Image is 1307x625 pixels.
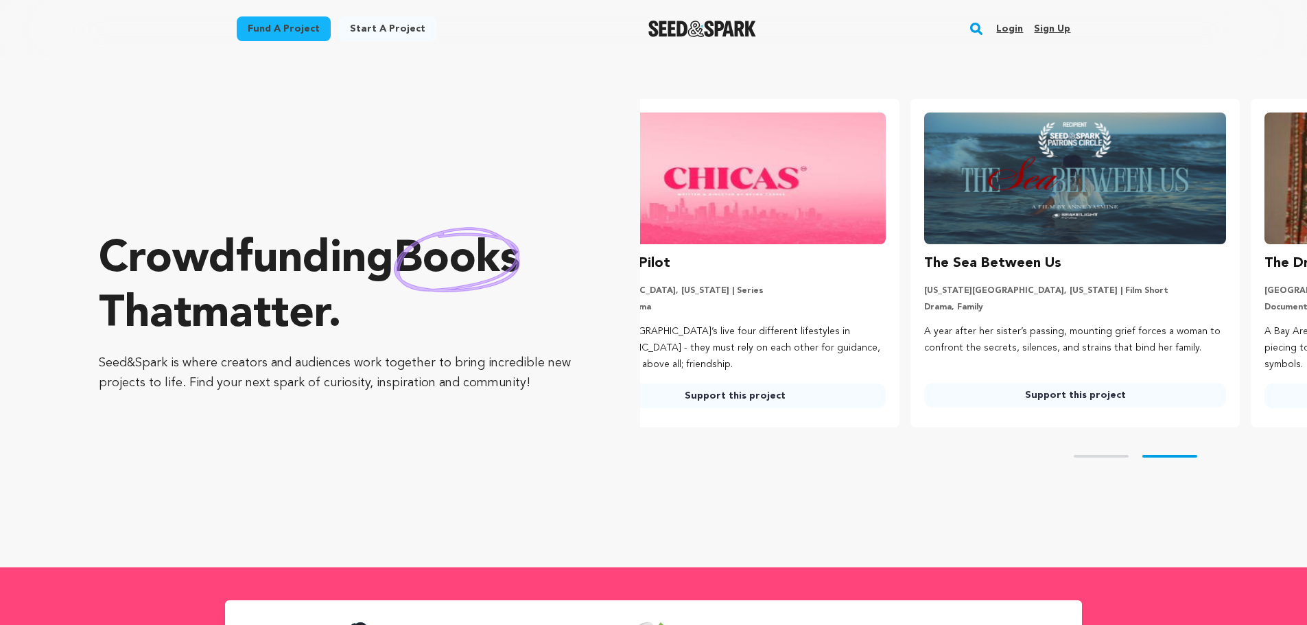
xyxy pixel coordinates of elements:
p: Crowdfunding that . [99,233,585,342]
a: Start a project [339,16,436,41]
p: Four [DEMOGRAPHIC_DATA]’s live four different lifestyles in [GEOGRAPHIC_DATA] - they must rely on... [584,324,886,373]
p: A year after her sister’s passing, mounting grief forces a woman to confront the secrets, silence... [924,324,1226,357]
span: matter [191,293,328,337]
p: [GEOGRAPHIC_DATA], [US_STATE] | Series [584,285,886,296]
img: hand sketched image [394,227,520,292]
p: Seed&Spark is where creators and audiences work together to bring incredible new projects to life... [99,353,585,393]
a: Support this project [584,384,886,408]
img: Seed&Spark Logo Dark Mode [648,21,756,37]
p: Drama, Family [924,302,1226,313]
h3: The Sea Between Us [924,252,1061,274]
a: Login [996,18,1023,40]
img: The Sea Between Us image [924,113,1226,244]
p: Comedy, Drama [584,302,886,313]
img: CHICAS Pilot image [584,113,886,244]
a: Sign up [1034,18,1070,40]
p: [US_STATE][GEOGRAPHIC_DATA], [US_STATE] | Film Short [924,285,1226,296]
a: Fund a project [237,16,331,41]
a: Seed&Spark Homepage [648,21,756,37]
a: Support this project [924,383,1226,408]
